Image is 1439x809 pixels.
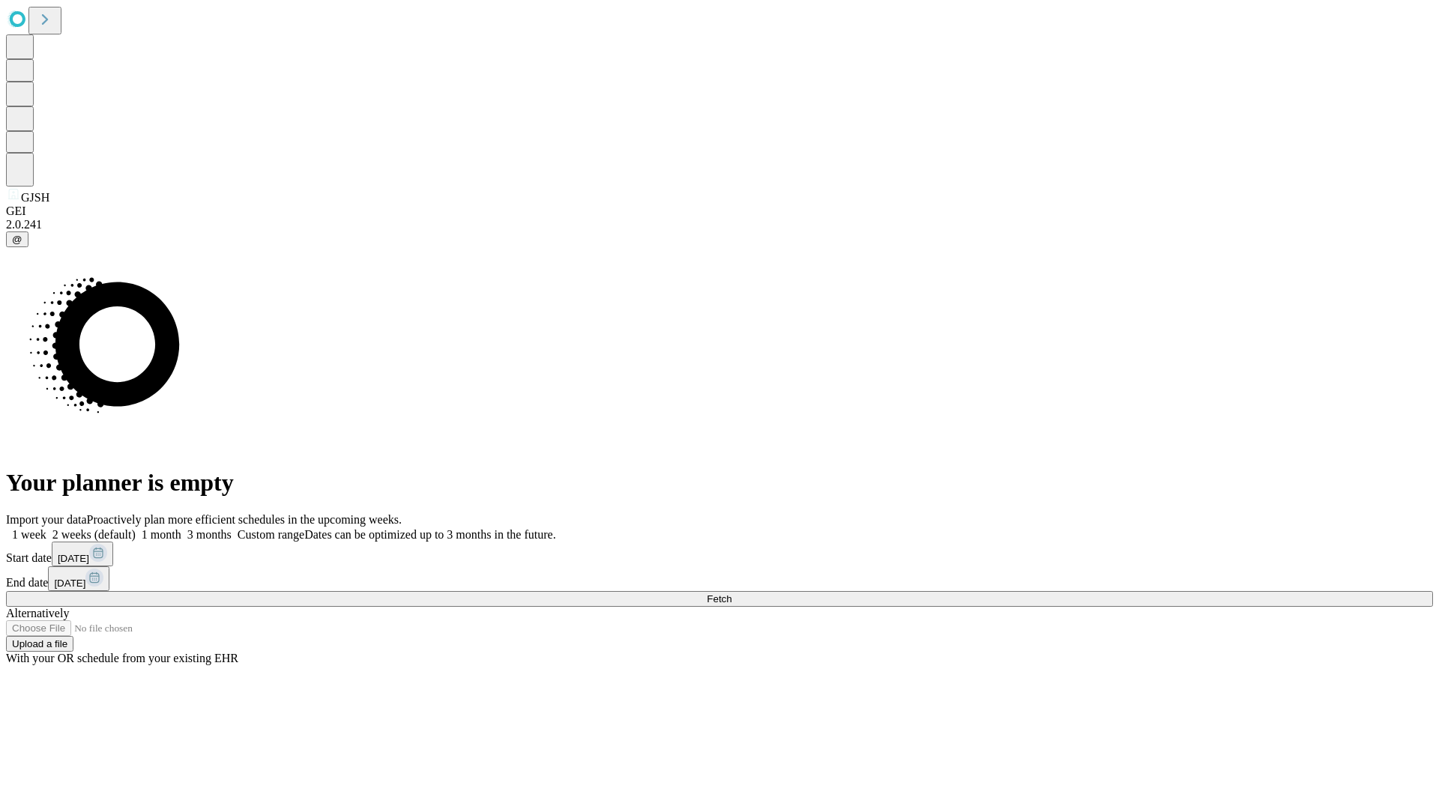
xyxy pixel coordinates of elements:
button: Fetch [6,591,1433,607]
button: [DATE] [48,566,109,591]
span: 1 week [12,528,46,541]
span: Import your data [6,513,87,526]
div: Start date [6,542,1433,566]
span: [DATE] [54,578,85,589]
span: With your OR schedule from your existing EHR [6,652,238,664]
span: 1 month [142,528,181,541]
div: GEI [6,204,1433,218]
span: Fetch [707,593,731,605]
span: Dates can be optimized up to 3 months in the future. [304,528,555,541]
span: Alternatively [6,607,69,619]
div: End date [6,566,1433,591]
div: 2.0.241 [6,218,1433,231]
h1: Your planner is empty [6,469,1433,497]
button: Upload a file [6,636,73,652]
span: GJSH [21,191,49,204]
span: 3 months [187,528,232,541]
span: Custom range [238,528,304,541]
button: @ [6,231,28,247]
button: [DATE] [52,542,113,566]
span: [DATE] [58,553,89,564]
span: 2 weeks (default) [52,528,136,541]
span: @ [12,234,22,245]
span: Proactively plan more efficient schedules in the upcoming weeks. [87,513,402,526]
